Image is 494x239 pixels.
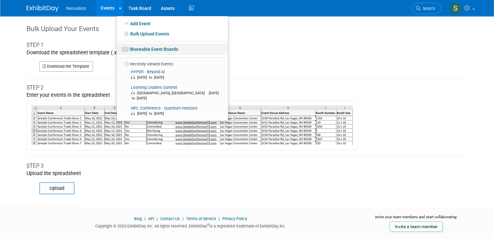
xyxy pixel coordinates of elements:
[27,24,468,34] div: Bulk Upload Your Events
[137,75,167,80] span: [DATE] to [DATE]
[39,61,93,72] a: Download the Template
[27,84,468,92] div: Step 2
[137,112,167,116] span: [DATE] to [DATE]
[155,216,159,221] span: |
[134,216,142,221] a: Blog
[119,67,225,82] a: HYPER - Beyond AI [DATE] to [DATE]
[412,3,441,14] a: Search
[131,91,219,100] span: [DATE] to [DATE]
[186,216,216,221] a: Terms of Service
[27,42,468,49] div: Step 1
[66,6,86,11] span: Neovation
[119,83,225,103] a: Learning Leaders Summit [GEOGRAPHIC_DATA], [GEOGRAPHIC_DATA] [DATE] to [DATE]
[450,2,462,14] img: Susan Hurrell
[119,104,225,119] a: i4PL Conference - Quantum Horizons [DATE] to [DATE]
[420,6,435,11] span: Search
[117,29,228,39] a: Bulk Upload Events
[117,43,228,55] a: Shareable Event Boards
[117,19,228,29] a: Add Event
[27,92,468,150] div: Enter your events in the spreadsheet
[160,216,180,221] a: Contact Us
[137,91,208,95] span: [GEOGRAPHIC_DATA], [GEOGRAPHIC_DATA]
[143,216,147,221] span: |
[122,47,128,52] img: seventboard-3.png
[222,216,247,221] a: Privacy Policy
[217,216,221,221] span: |
[389,221,443,232] a: Invite a team member
[27,170,468,177] div: Upload the spreadsheet
[27,49,468,57] div: Download the spreadsheet template (.xlsx)
[365,214,468,224] div: Invite your team members and start collaborating:
[27,222,355,229] div: Copyright © 2025 ExhibitDay, Inc. All rights reserved. ExhibitDay is a registered trademark of Ex...
[27,162,468,170] div: Step 3
[27,5,59,12] img: ExhibitDay
[207,223,209,227] sup: ®
[117,57,228,67] li: Recently Viewed Events:
[181,216,185,221] span: |
[148,216,154,221] a: API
